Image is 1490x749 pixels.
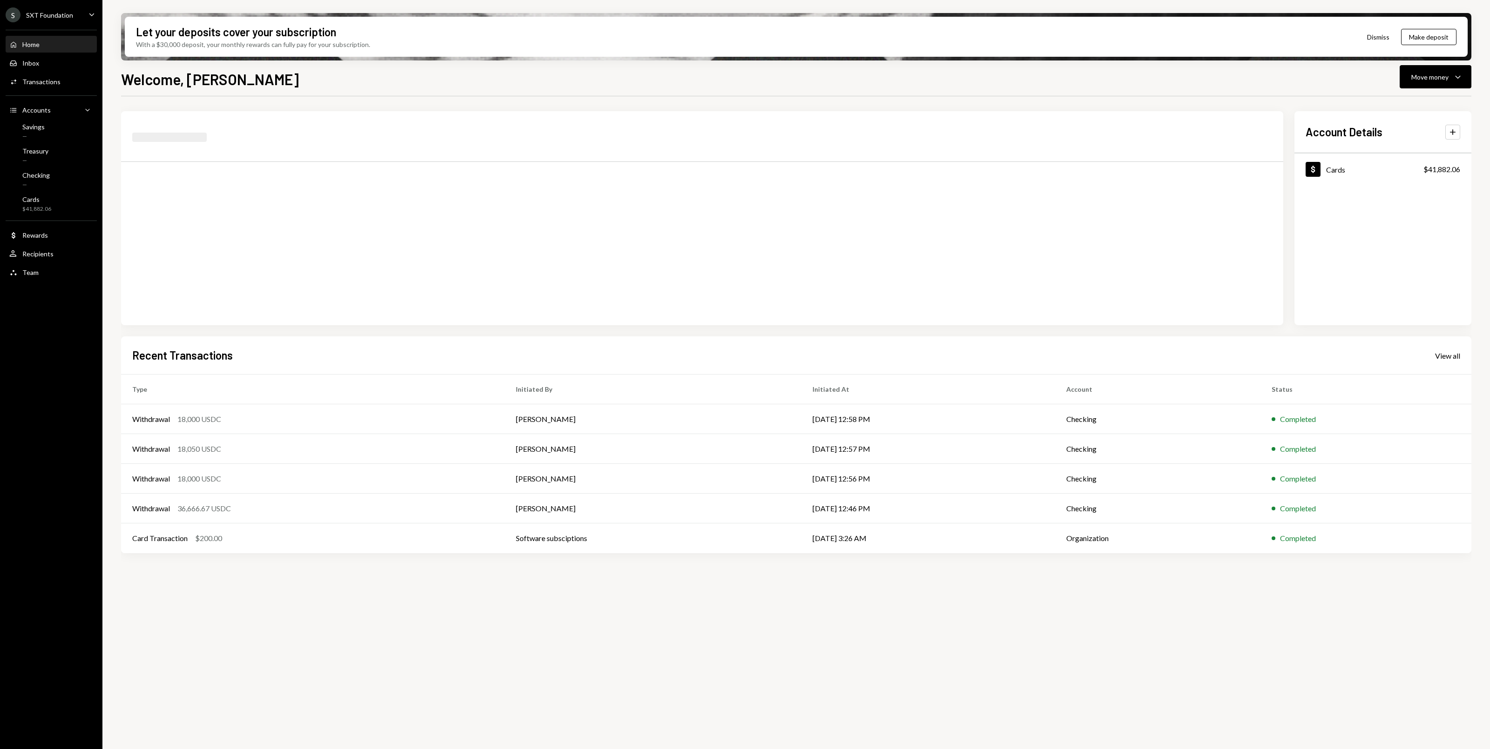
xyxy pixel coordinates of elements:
div: Team [22,268,39,276]
td: Checking [1055,434,1260,464]
div: Withdrawal [132,414,170,425]
td: [DATE] 3:26 AM [801,523,1055,553]
div: — [22,157,48,165]
th: Type [121,374,505,404]
div: Home [22,40,40,48]
td: Checking [1055,494,1260,523]
a: Cards$41,882.06 [6,193,97,215]
div: Move money [1411,72,1449,82]
td: Organization [1055,523,1260,553]
div: $41,882.06 [1423,164,1460,175]
button: Make deposit [1401,29,1456,45]
td: [DATE] 12:46 PM [801,494,1055,523]
td: [PERSON_NAME] [505,464,801,494]
div: 36,666.67 USDC [177,503,231,514]
th: Status [1260,374,1471,404]
td: Checking [1055,464,1260,494]
a: Checking— [6,168,97,191]
a: Home [6,36,97,53]
div: Recipients [22,250,54,258]
div: Cards [1326,165,1345,174]
a: Team [6,264,97,281]
th: Initiated At [801,374,1055,404]
div: Withdrawal [132,503,170,514]
div: Withdrawal [132,473,170,484]
h2: Recent Transactions [132,348,233,363]
div: Completed [1280,443,1316,455]
div: Inbox [22,59,39,67]
div: 18,050 USDC [177,443,221,455]
div: Treasury [22,147,48,155]
a: Treasury— [6,144,97,167]
div: S [6,7,20,22]
div: 18,000 USDC [177,473,221,484]
a: Rewards [6,227,97,243]
a: Savings— [6,120,97,142]
a: Transactions [6,73,97,90]
div: Completed [1280,503,1316,514]
a: View all [1435,350,1460,361]
div: Completed [1280,533,1316,544]
div: Accounts [22,106,51,114]
td: Software subsciptions [505,523,801,553]
div: Transactions [22,78,61,86]
div: Savings [22,123,45,131]
td: [PERSON_NAME] [505,494,801,523]
td: [DATE] 12:56 PM [801,464,1055,494]
div: Cards [22,195,51,203]
div: Withdrawal [132,443,170,455]
a: Inbox [6,54,97,71]
a: Accounts [6,101,97,118]
a: Recipients [6,245,97,262]
div: $200.00 [195,533,222,544]
td: [DATE] 12:58 PM [801,404,1055,434]
div: Completed [1280,414,1316,425]
h2: Account Details [1306,124,1382,140]
div: Completed [1280,473,1316,484]
a: Cards$41,882.06 [1294,154,1471,185]
div: — [22,133,45,140]
div: Let your deposits cover your subscription [136,24,336,40]
th: Initiated By [505,374,801,404]
th: Account [1055,374,1260,404]
button: Move money [1400,65,1471,88]
button: Dismiss [1355,26,1401,48]
td: Checking [1055,404,1260,434]
td: [DATE] 12:57 PM [801,434,1055,464]
td: [PERSON_NAME] [505,434,801,464]
div: With a $30,000 deposit, your monthly rewards can fully pay for your subscription. [136,40,370,49]
h1: Welcome, [PERSON_NAME] [121,70,299,88]
td: [PERSON_NAME] [505,404,801,434]
div: Rewards [22,231,48,239]
div: $41,882.06 [22,205,51,213]
div: 18,000 USDC [177,414,221,425]
div: SXT Foundation [26,11,73,19]
div: — [22,181,50,189]
div: Card Transaction [132,533,188,544]
div: Checking [22,171,50,179]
